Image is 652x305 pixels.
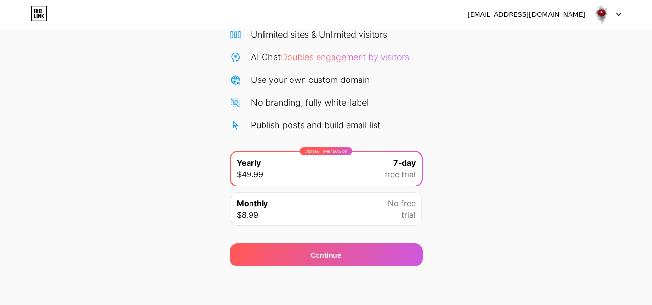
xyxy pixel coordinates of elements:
div: No branding, fully white-label [251,96,369,109]
span: No free [388,198,416,209]
span: $49.99 [237,169,263,180]
div: Publish posts and build email list [251,119,380,132]
span: trial [402,209,416,221]
span: Monthly [237,198,268,209]
div: AI Chat [251,51,409,64]
span: free trial [385,169,416,180]
div: [EMAIL_ADDRESS][DOMAIN_NAME] [467,10,585,20]
div: Unlimited sites & Unlimited visitors [251,28,387,41]
img: Karthik Sekar [593,5,611,24]
span: Yearly [237,157,261,169]
div: Use your own custom domain [251,73,370,86]
div: LIMITED TIME : 50% off [300,147,352,155]
span: Doubles engagement by visitors [281,52,409,62]
span: $8.99 [237,209,258,221]
span: 7-day [393,157,416,169]
div: Continue [311,250,341,260]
